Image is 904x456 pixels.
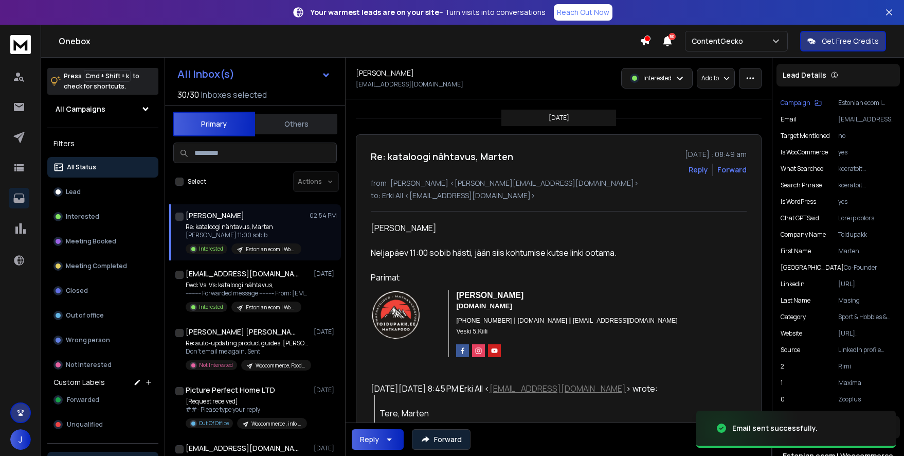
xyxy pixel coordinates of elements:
[732,423,818,433] div: Email sent successfully.
[781,198,816,206] p: Is WordPress
[689,165,708,175] button: Reply
[822,36,879,46] p: Get Free Credits
[838,346,896,354] p: LinkedIn profile [URL][DOMAIN_NAME]
[47,136,158,151] h3: Filters
[186,281,309,289] p: Fwd: Vs: Vs: kataloogi nähtavus,
[314,444,337,452] p: [DATE]
[701,74,719,82] p: Add to
[360,434,379,445] div: Reply
[838,280,896,288] p: [URL][DOMAIN_NAME]
[518,317,567,324] span: [DOMAIN_NAME]
[47,414,158,435] button: Unqualified
[66,262,127,270] p: Meeting Completed
[314,386,337,394] p: [DATE]
[781,280,805,288] p: linkedin
[371,149,513,164] h1: Re: kataloogi nähtavus, Marten
[456,328,478,335] span: Veski 5,
[781,313,806,321] p: Category
[838,198,896,206] p: yes
[47,280,158,301] button: Closed
[64,71,139,92] p: Press to check for shortcuts.
[186,397,307,406] p: [Request received]
[67,163,96,171] p: All Status
[199,419,229,427] p: Out Of Office
[838,132,896,140] p: no
[514,317,515,324] span: |
[838,148,896,156] p: yes
[66,287,88,295] p: Closed
[47,305,158,326] button: Out of office
[717,165,747,175] div: Forward
[66,188,81,196] p: Lead
[838,329,896,338] p: [URL][DOMAIN_NAME]
[47,182,158,202] button: Lead
[186,211,244,221] h1: [PERSON_NAME]
[251,420,301,428] p: Woocommerce , info emails | Analogy | MyLeadFox | [DATE]
[456,317,512,324] a: [PHONE_NUMBER]
[781,379,783,387] p: 1
[573,317,677,324] a: [EMAIL_ADDRESS][DOMAIN_NAME]
[177,69,234,79] h1: All Inbox(s)
[311,7,546,17] p: – Turn visits into conversations
[781,214,819,222] p: Chat GPTSaid
[557,7,609,17] p: Reach Out Now
[456,291,523,300] span: [PERSON_NAME]
[66,311,104,320] p: Out of office
[838,181,896,189] p: koeratoit [GEOGRAPHIC_DATA]
[838,247,896,255] p: Marten
[53,377,105,388] h3: Custom Labels
[371,271,671,284] div: Parimat
[844,264,896,272] p: Co-Founder
[352,429,404,450] button: Reply
[186,347,309,356] p: Don’t email me again. Sent
[838,99,896,107] p: Estonian ecom | Woocommerce | Erki + Eerik copy | [DATE]
[490,383,626,394] a: [EMAIL_ADDRESS][DOMAIN_NAME]
[783,70,826,80] p: Lead Details
[456,328,487,335] td: Kiili
[186,443,299,453] h1: [EMAIL_ADDRESS][DOMAIN_NAME]
[199,303,223,311] p: Interested
[781,362,784,371] p: 2
[781,99,822,107] button: Campaign
[371,178,747,188] p: from: [PERSON_NAME] <[PERSON_NAME][EMAIL_ADDRESS][DOMAIN_NAME]>
[838,115,896,124] p: [EMAIL_ADDRESS][DOMAIN_NAME]
[47,157,158,178] button: All Status
[10,429,31,450] button: J
[47,330,158,350] button: Wrong person
[47,390,158,410] button: Forwarded
[188,178,206,186] label: Select
[47,206,158,227] button: Interested
[838,296,896,305] p: Masing
[199,361,233,369] p: Not Interested
[379,407,671,419] div: Tere, Marten
[310,212,337,220] p: 02:54 PM
[781,329,802,338] p: website
[311,7,439,17] strong: Your warmest leads are on your site
[186,231,301,239] p: [PERSON_NAME] 11:00 sobib
[781,346,800,354] p: Source
[186,385,275,395] h1: Picture Perfect Home LTD
[781,264,844,272] p: [GEOGRAPHIC_DATA]
[781,231,826,239] p: Company Name
[456,344,469,357] img: background.png
[186,289,309,297] p: ---------- Forwarded message --------- From: [EMAIL_ADDRESS][DOMAIN_NAME]
[47,355,158,375] button: Not Interested
[314,270,337,278] p: [DATE]
[186,269,299,279] h1: [EMAIL_ADDRESS][DOMAIN_NAME]
[186,327,299,337] h1: [PERSON_NAME] [PERSON_NAME]
[66,336,110,344] p: Wrong person
[371,190,747,201] p: to: Erki All <[EMAIL_ADDRESS][DOMAIN_NAME]>
[66,237,116,245] p: Meeting Booked
[692,36,747,46] p: ContentGecko
[84,70,131,82] span: Cmd + Shift + k
[66,361,112,369] p: Not Interested
[838,313,896,321] p: Sport & Hobbies & Pets
[47,256,158,276] button: Meeting Completed
[246,245,295,253] p: Estonian ecom | Woocommerce | Erki + Eerik copy | [DATE]
[456,302,512,310] span: [DOMAIN_NAME]
[781,296,810,305] p: Last Name
[668,33,676,40] span: 50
